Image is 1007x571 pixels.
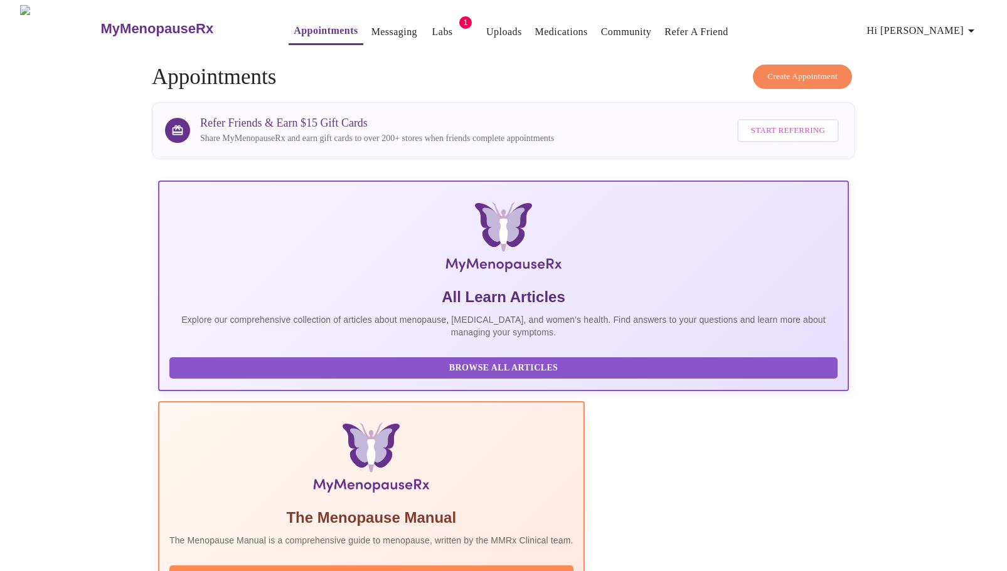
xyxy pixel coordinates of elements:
p: Share MyMenopauseRx and earn gift cards to over 200+ stores when friends complete appointments [200,132,554,145]
span: Create Appointment [767,70,838,84]
button: Start Referring [737,119,839,142]
span: Start Referring [751,123,825,138]
button: Refer a Friend [659,19,733,45]
button: Labs [422,19,462,45]
span: Hi [PERSON_NAME] [867,22,979,39]
h3: MyMenopauseRx [101,21,214,37]
a: Messaging [371,23,417,41]
a: Browse All Articles [169,362,841,372]
button: Uploads [481,19,527,45]
a: MyMenopauseRx [99,7,264,51]
h5: All Learn Articles [169,287,838,307]
img: Menopause Manual [233,422,509,498]
a: Labs [432,23,453,41]
a: Appointments [294,22,358,39]
p: Explore our comprehensive collection of articles about menopause, [MEDICAL_DATA], and women's hea... [169,313,838,338]
button: Create Appointment [753,65,852,89]
span: 1 [459,16,472,29]
button: Browse All Articles [169,357,838,379]
a: Start Referring [734,113,842,149]
button: Messaging [366,19,422,45]
p: The Menopause Manual is a comprehensive guide to menopause, written by the MMRx Clinical team. [169,534,573,547]
img: MyMenopauseRx Logo [20,5,99,52]
a: Refer a Friend [664,23,728,41]
a: Uploads [486,23,522,41]
h3: Refer Friends & Earn $15 Gift Cards [200,117,554,130]
button: Appointments [289,18,363,45]
button: Hi [PERSON_NAME] [862,18,984,43]
a: Community [601,23,652,41]
button: Community [596,19,657,45]
span: Browse All Articles [182,360,825,376]
a: Medications [535,23,588,41]
button: Medications [530,19,593,45]
img: MyMenopauseRx Logo [273,202,733,277]
h5: The Menopause Manual [169,508,573,528]
h4: Appointments [152,65,855,90]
